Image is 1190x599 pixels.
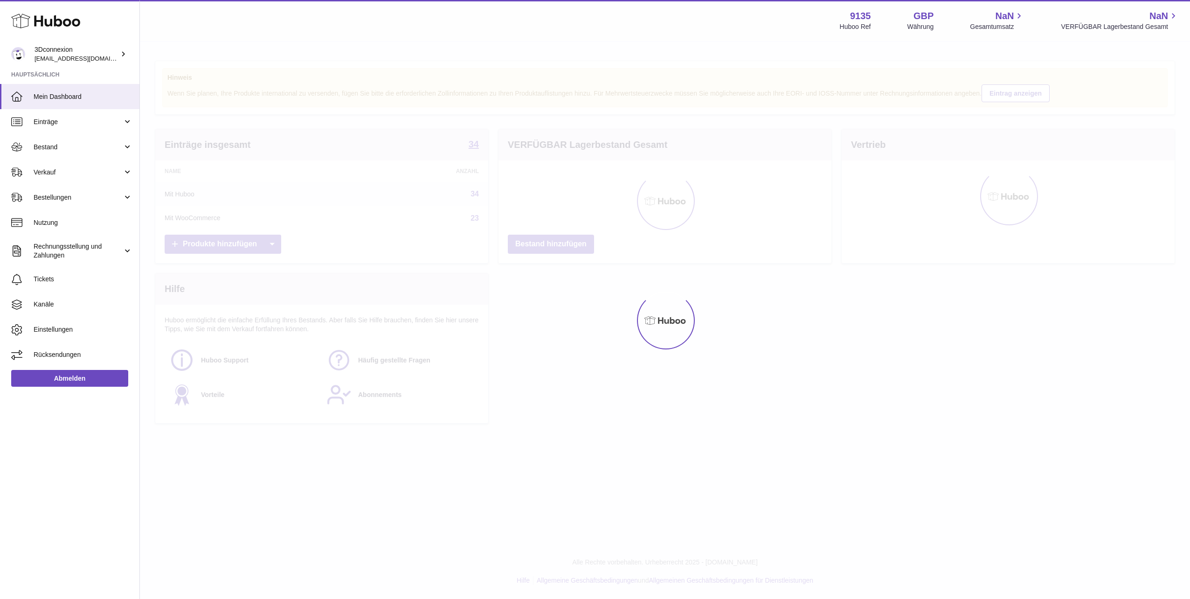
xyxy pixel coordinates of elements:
[34,92,132,101] span: Mein Dashboard
[34,143,123,152] span: Bestand
[995,10,1014,22] span: NaN
[34,300,132,309] span: Kanäle
[34,218,132,227] span: Nutzung
[11,47,25,61] img: order_eu@3dconnexion.com
[1061,22,1179,31] span: VERFÜGBAR Lagerbestand Gesamt
[34,193,123,202] span: Bestellungen
[35,55,137,62] span: [EMAIL_ADDRESS][DOMAIN_NAME]
[35,45,118,63] div: 3Dconnexion
[970,22,1024,31] span: Gesamtumsatz
[970,10,1024,31] a: NaN Gesamtumsatz
[34,350,132,359] span: Rücksendungen
[34,275,132,284] span: Tickets
[1149,10,1168,22] span: NaN
[1061,10,1179,31] a: NaN VERFÜGBAR Lagerbestand Gesamt
[913,10,934,22] strong: GBP
[34,242,123,260] span: Rechnungsstellung und Zahlungen
[907,22,934,31] div: Währung
[11,370,128,387] a: Abmelden
[34,118,123,126] span: Einträge
[34,325,132,334] span: Einstellungen
[840,22,871,31] div: Huboo Ref
[34,168,123,177] span: Verkauf
[850,10,871,22] strong: 9135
